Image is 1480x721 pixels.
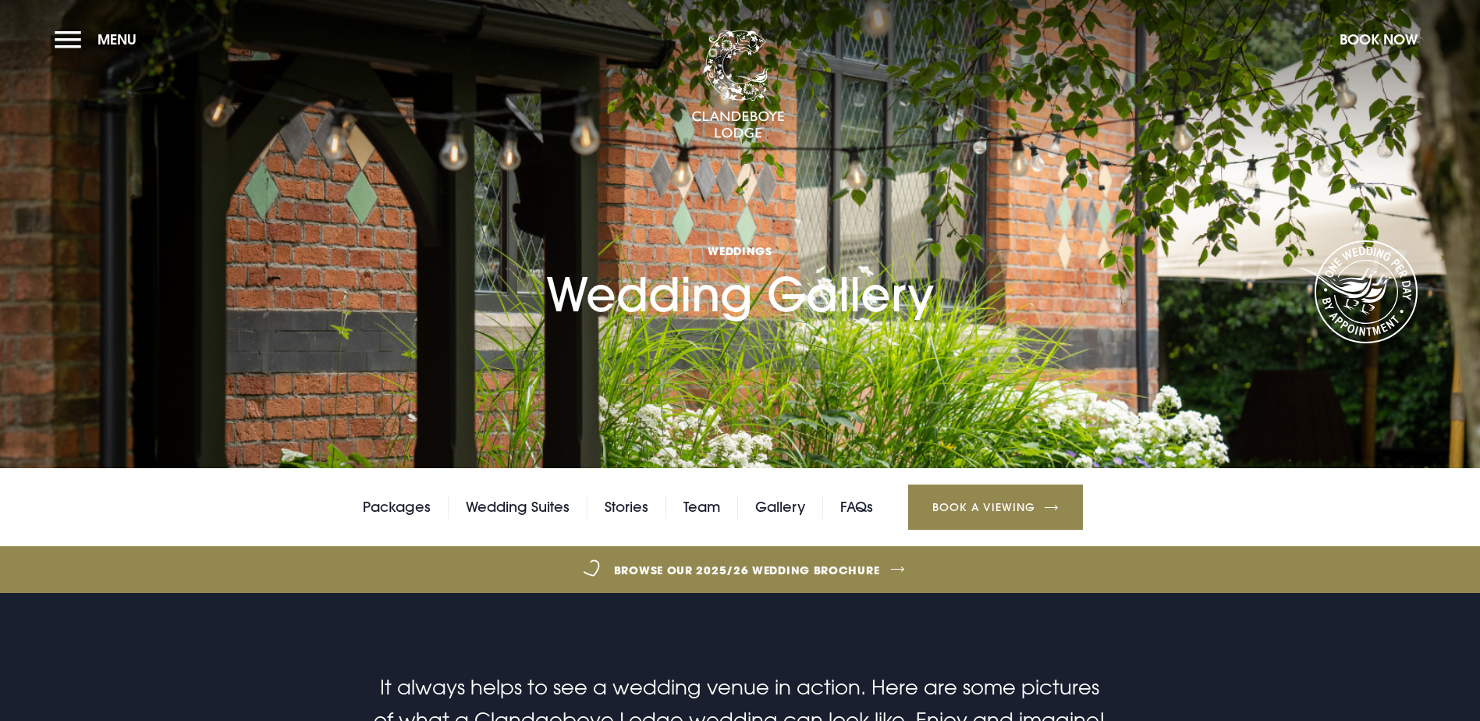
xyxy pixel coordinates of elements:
a: Gallery [755,495,805,519]
img: Clandeboye Lodge [691,30,785,140]
button: Book Now [1332,23,1425,56]
span: Menu [98,30,137,48]
a: Book a Viewing [908,485,1083,530]
a: Team [683,495,720,519]
a: Stories [605,495,648,519]
button: Menu [55,23,144,56]
a: Packages [363,495,431,519]
a: Wedding Suites [466,495,570,519]
a: FAQs [840,495,873,519]
span: Weddings [546,243,934,258]
h1: Wedding Gallery [546,154,934,321]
